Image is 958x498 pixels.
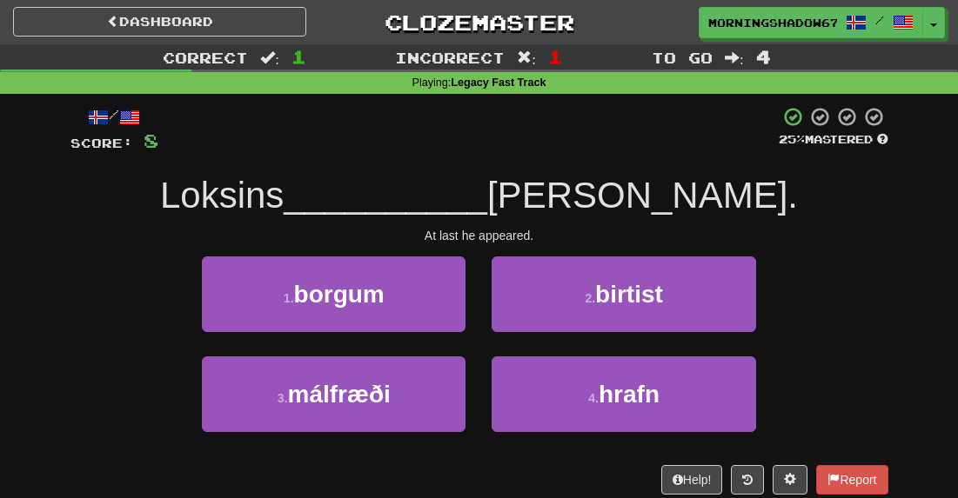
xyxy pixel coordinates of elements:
[284,175,487,216] span: __________
[595,281,663,308] span: birtist
[395,49,505,66] span: Incorrect
[202,356,466,432] button: 3.málfræði
[548,46,563,67] span: 1
[70,136,133,150] span: Score:
[284,291,294,305] small: 1 .
[492,256,755,332] button: 2.birtist
[725,50,744,65] span: :
[451,76,546,89] strong: Legacy Fast Track
[288,381,391,408] span: málfræði
[585,291,595,305] small: 2 .
[661,465,723,495] button: Help!
[816,465,888,495] button: Report
[260,50,279,65] span: :
[779,132,888,148] div: Mastered
[291,46,306,67] span: 1
[731,465,764,495] button: Round history (alt+y)
[779,132,805,146] span: 25 %
[487,175,798,216] span: [PERSON_NAME].
[875,14,884,26] span: /
[756,46,771,67] span: 4
[599,381,660,408] span: hrafn
[294,281,385,308] span: borgum
[699,7,923,38] a: MorningShadow6714 /
[202,256,466,332] button: 1.borgum
[13,7,306,37] a: Dashboard
[492,356,755,432] button: 4.hrafn
[517,50,536,65] span: :
[160,175,284,216] span: Loksins
[278,391,288,405] small: 3 .
[70,227,888,244] div: At last he appeared.
[163,49,248,66] span: Correct
[708,15,837,30] span: MorningShadow6714
[144,129,158,151] span: 8
[70,106,158,128] div: /
[588,391,599,405] small: 4 .
[652,49,713,66] span: To go
[332,7,626,37] a: Clozemaster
